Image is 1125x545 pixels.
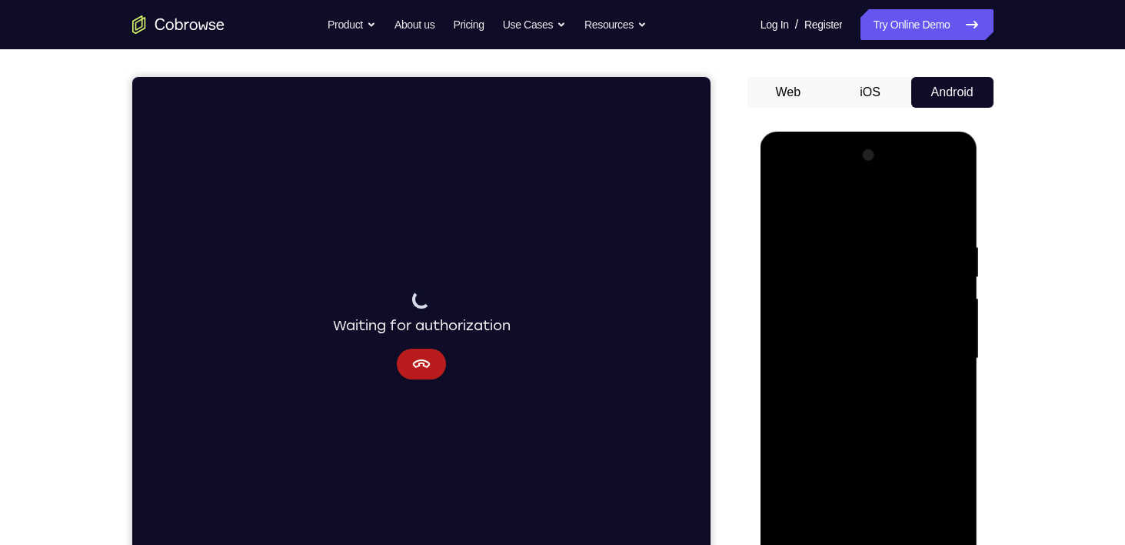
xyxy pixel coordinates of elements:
button: Android [911,77,994,108]
button: Use Cases [503,9,566,40]
a: Log In [761,9,789,40]
span: / [795,15,798,34]
a: Go to the home page [132,15,225,34]
button: Cancel [265,272,314,303]
button: Product [328,9,376,40]
button: iOS [829,77,911,108]
div: Waiting for authorization [201,213,378,259]
button: Web [747,77,830,108]
button: Resources [584,9,647,40]
a: Try Online Demo [860,9,993,40]
a: Register [804,9,842,40]
a: Pricing [453,9,484,40]
a: About us [394,9,434,40]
